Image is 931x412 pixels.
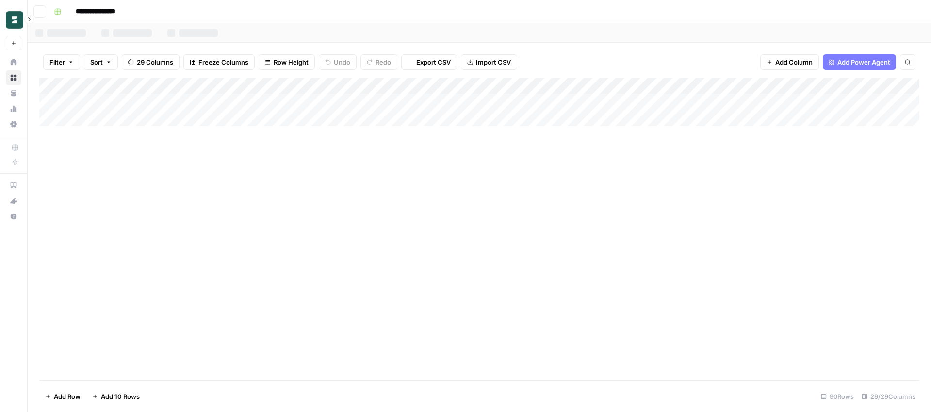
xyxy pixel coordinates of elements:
[6,194,21,208] div: What's new?
[6,8,21,32] button: Workspace: Borderless
[823,54,896,70] button: Add Power Agent
[198,57,248,67] span: Freeze Columns
[54,392,81,401] span: Add Row
[6,54,21,70] a: Home
[334,57,350,67] span: Undo
[319,54,357,70] button: Undo
[6,70,21,85] a: Browse
[122,54,180,70] button: 29 Columns
[259,54,315,70] button: Row Height
[137,57,173,67] span: 29 Columns
[90,57,103,67] span: Sort
[817,389,858,404] div: 90 Rows
[6,11,23,29] img: Borderless Logo
[183,54,255,70] button: Freeze Columns
[6,116,21,132] a: Settings
[416,57,451,67] span: Export CSV
[6,193,21,209] button: What's new?
[775,57,813,67] span: Add Column
[461,54,517,70] button: Import CSV
[858,389,919,404] div: 29/29 Columns
[6,85,21,101] a: Your Data
[43,54,80,70] button: Filter
[86,389,146,404] button: Add 10 Rows
[476,57,511,67] span: Import CSV
[760,54,819,70] button: Add Column
[39,389,86,404] button: Add Row
[6,101,21,116] a: Usage
[6,178,21,193] a: AirOps Academy
[84,54,118,70] button: Sort
[274,57,309,67] span: Row Height
[360,54,397,70] button: Redo
[376,57,391,67] span: Redo
[101,392,140,401] span: Add 10 Rows
[837,57,890,67] span: Add Power Agent
[6,209,21,224] button: Help + Support
[49,57,65,67] span: Filter
[401,54,457,70] button: Export CSV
